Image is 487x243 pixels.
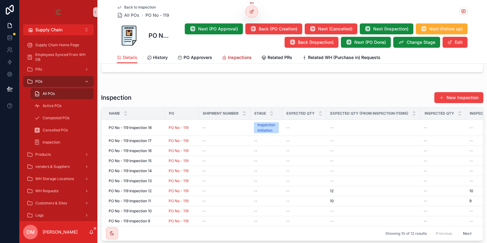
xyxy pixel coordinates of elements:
span: PO No - 119 [169,168,188,173]
a: -- [330,168,416,173]
span: PRs [35,67,42,72]
a: PO No - 119 Inspection 17 [109,138,161,143]
span: PO No - 119 Inspection 12 [109,189,152,193]
a: PO No - 119 [169,125,195,130]
a: Active POs [30,100,94,111]
span: -- [202,125,206,130]
button: Next (Cancelled) [305,23,357,34]
span: -- [286,179,290,183]
a: Inspection [30,137,94,148]
a: -- [424,219,462,224]
span: -- [286,219,290,224]
button: Next (PO Done) [341,37,391,48]
a: -- [330,138,416,143]
span: -- [254,168,258,173]
button: Select Button [23,24,94,35]
a: -- [202,209,247,213]
a: PO No - 119 [169,158,195,163]
a: -- [286,158,323,163]
span: -- [330,148,334,153]
span: PO No - 119 [169,219,188,224]
span: -- [202,168,206,173]
a: PO No - 119 [169,148,195,153]
span: 10 [330,199,334,203]
a: -- [330,148,416,153]
a: PO No - 119 [169,125,188,130]
button: Back (PO Creation) [245,23,302,34]
a: Inspections [222,52,252,64]
span: -- [254,209,258,213]
button: Change Stage [393,37,440,48]
span: -- [254,138,258,143]
a: PO No - 119 [169,179,188,183]
span: PO No - 119 Inspection 15 [109,158,152,163]
span: Logs [35,213,44,218]
span: -- [424,209,427,213]
a: -- [202,168,247,173]
a: PO No - 119 Inspection 9 [109,219,161,224]
span: Next (Cancelled) [318,26,352,32]
a: -- [330,158,416,163]
span: -- [202,138,206,143]
span: Next (PO Approval) [198,26,238,32]
span: -- [254,199,258,203]
a: Completed POs [30,113,94,123]
span: Active POs [43,103,61,108]
a: PO No - 119 [169,219,195,224]
span: -- [330,219,334,224]
a: 12 [330,189,416,193]
span: PO No - 119 Inspection 9 [109,219,150,224]
span: Name [109,111,120,116]
a: Supply Chain Home Page [23,40,94,50]
span: -- [254,158,258,163]
span: PO No - 119 [169,199,188,203]
a: PO No - 119 [169,189,195,193]
a: -- [286,138,323,143]
a: -- [286,168,323,173]
span: -- [202,158,206,163]
span: History [153,54,168,61]
a: All POs [30,88,94,99]
a: PO No - 119 Inspection 14 [109,168,161,173]
a: -- [254,179,279,183]
span: PO No - 119 Inspection 16 [109,148,152,153]
span: -- [469,148,473,153]
a: Customers & Sites [23,198,94,209]
a: Related PRs [261,52,292,64]
span: Expected QTY [286,111,315,116]
a: All POs [117,12,139,18]
span: POs [35,79,42,84]
a: Employees Synced From WH DB [23,52,94,63]
span: Related PRs [268,54,292,61]
a: -- [424,189,462,193]
a: POs [23,76,94,87]
span: -- [424,168,427,173]
a: -- [254,219,279,224]
span: -- [469,219,473,224]
span: -- [469,138,473,143]
a: Logs [23,210,94,221]
button: Next (Follow up) [416,23,468,34]
a: PO Approvers [177,52,212,64]
a: -- [286,148,323,153]
span: All POs [124,12,139,18]
a: Back to Inspection [117,5,156,10]
a: -- [330,209,416,213]
span: Inspections [228,54,252,61]
a: -- [202,158,247,163]
a: PO No - 119 Inspection 10 [109,209,161,213]
a: Related WH (Purchase in) Requests [302,52,380,64]
span: WH Storage Locations [35,176,74,181]
span: Expected QTY (from Inspection Items) [330,111,408,116]
a: 10 [330,199,416,203]
span: Next (Follow up) [429,26,463,32]
span: Next (PO Done) [354,39,386,45]
span: All POs [43,91,55,96]
span: Supply Chain Home Page [35,43,79,47]
a: PO No - 119 [169,189,188,193]
span: PO No - 119 [169,148,188,153]
a: -- [202,189,247,193]
span: 12 [330,189,334,193]
span: -- [202,148,206,153]
span: -- [469,179,473,183]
